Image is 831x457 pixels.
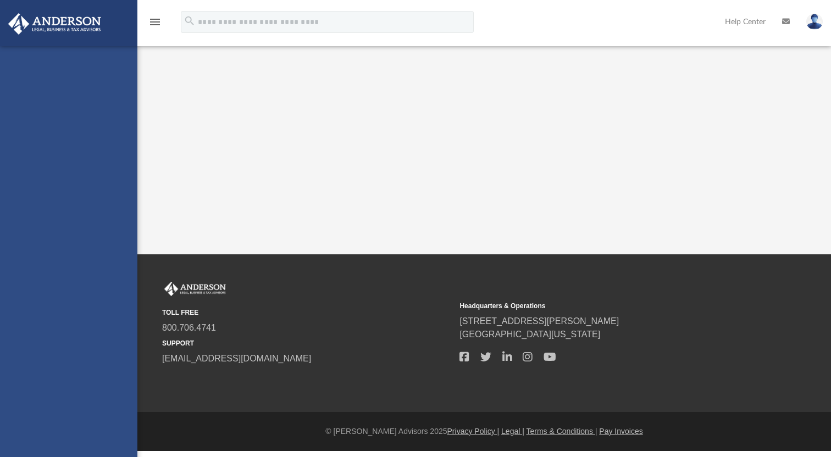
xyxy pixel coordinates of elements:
a: [GEOGRAPHIC_DATA][US_STATE] [459,330,600,339]
a: 800.706.4741 [162,323,216,332]
div: © [PERSON_NAME] Advisors 2025 [137,426,831,437]
a: Pay Invoices [599,427,642,436]
i: search [184,15,196,27]
img: Anderson Advisors Platinum Portal [162,282,228,296]
a: Legal | [501,427,524,436]
small: Headquarters & Operations [459,301,749,311]
i: menu [148,15,162,29]
img: Anderson Advisors Platinum Portal [5,13,104,35]
img: User Pic [806,14,823,30]
a: Privacy Policy | [447,427,500,436]
a: menu [148,21,162,29]
a: Terms & Conditions | [527,427,597,436]
a: [STREET_ADDRESS][PERSON_NAME] [459,316,619,326]
small: SUPPORT [162,338,452,348]
a: [EMAIL_ADDRESS][DOMAIN_NAME] [162,354,311,363]
small: TOLL FREE [162,308,452,317]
